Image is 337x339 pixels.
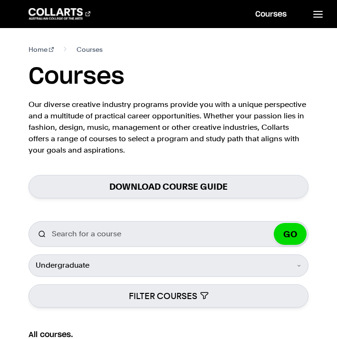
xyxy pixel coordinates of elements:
p: Our diverse creative industry programs provide you with a unique perspective and a multitude of p... [29,99,308,156]
a: Home [29,44,54,55]
span: Courses [77,44,103,55]
h1: Courses [29,63,125,91]
input: Search for a course [29,221,308,247]
div: Go to homepage [29,8,90,19]
button: FILTER COURSES [29,284,308,308]
a: Download Course Guide [29,175,308,198]
button: GO [274,223,307,245]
